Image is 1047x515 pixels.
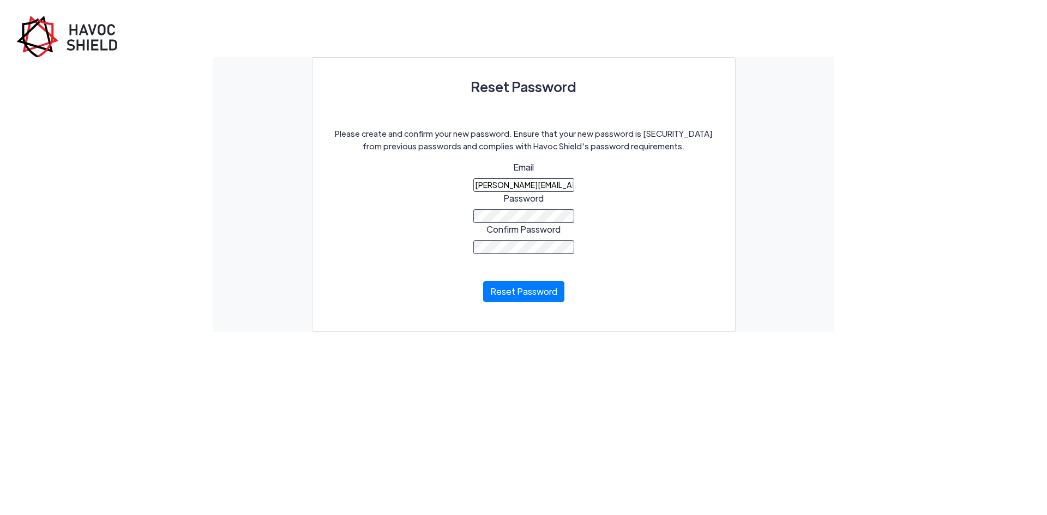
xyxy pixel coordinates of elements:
[503,192,544,204] span: Password
[328,73,720,100] h3: Reset Password
[483,281,564,302] button: Reset Password
[513,161,534,173] span: Email
[16,15,125,57] img: havoc-shield-register-logo.png
[486,223,561,235] span: Confirm Password
[328,128,720,152] p: Please create and confirm your new password. Ensure that your new password is [SECURITY_DATA] fro...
